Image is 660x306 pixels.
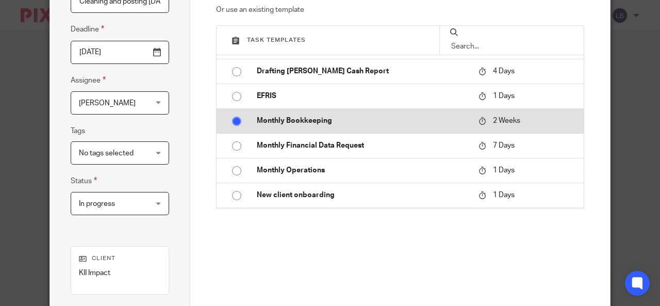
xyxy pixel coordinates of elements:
[216,5,585,15] p: Or use an existing template
[71,126,85,136] label: Tags
[71,41,169,64] input: Pick a date
[247,37,306,43] span: Task templates
[493,68,515,75] span: 4 Days
[79,254,161,263] p: Client
[257,140,469,151] p: Monthly Financial Data Request
[257,165,469,175] p: Monthly Operations
[493,92,515,100] span: 1 Days
[493,167,515,174] span: 1 Days
[79,268,161,278] p: KII Impact
[493,142,515,149] span: 7 Days
[79,150,134,157] span: No tags selected
[493,191,515,199] span: 1 Days
[257,91,469,101] p: EFRIS
[257,66,469,76] p: Drafting [PERSON_NAME] Cash Report
[450,41,573,52] input: Search...
[71,23,104,35] label: Deadline
[257,190,469,200] p: New client onboarding
[71,175,97,187] label: Status
[71,74,106,86] label: Assignee
[493,117,520,124] span: 2 Weeks
[79,100,136,107] span: [PERSON_NAME]
[257,116,469,126] p: Monthly Bookkeeping
[79,200,115,207] span: In progress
